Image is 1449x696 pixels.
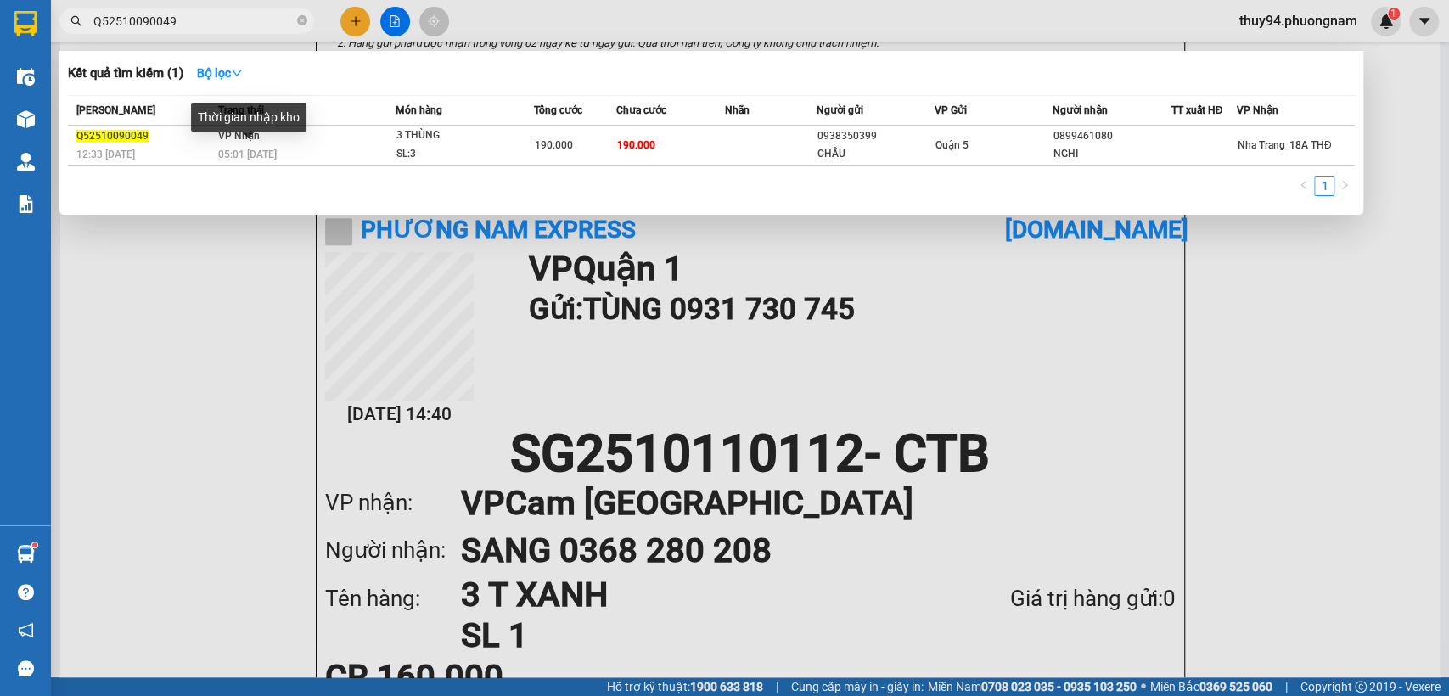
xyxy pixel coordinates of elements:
li: 1 [1314,176,1334,196]
sup: 1 [32,542,37,547]
span: message [18,660,34,676]
span: down [231,67,243,79]
strong: Bộ lọc [197,66,243,80]
span: VP Nhận [1237,104,1278,116]
span: Người nhận [1053,104,1108,116]
span: Q52510090049 [76,130,149,142]
button: left [1294,176,1314,196]
img: logo-vxr [14,11,37,36]
span: 190.000 [617,139,655,151]
div: Thời gian nhập kho [191,103,306,132]
span: left [1299,180,1309,190]
span: VP Gửi [935,104,967,116]
span: Người gửi [816,104,862,116]
div: SL: 3 [396,145,524,164]
a: 1 [1315,177,1334,195]
span: [PERSON_NAME] [76,104,155,116]
span: Chưa cước [616,104,666,116]
div: 3 THÙNG [396,126,524,145]
input: Tìm tên, số ĐT hoặc mã đơn [93,12,294,31]
span: TT xuất HĐ [1171,104,1223,116]
span: Tổng cước [534,104,582,116]
span: 05:01 [DATE] [218,149,277,160]
span: Món hàng [396,104,442,116]
span: close-circle [297,14,307,30]
li: Previous Page [1294,176,1314,196]
span: right [1339,180,1350,190]
img: warehouse-icon [17,153,35,171]
span: notification [18,622,34,638]
button: Bộ lọcdown [183,59,256,87]
h3: Kết quả tìm kiếm ( 1 ) [68,65,183,82]
div: CHÂU [817,145,933,163]
span: Nhãn [725,104,750,116]
img: warehouse-icon [17,110,35,128]
img: solution-icon [17,195,35,213]
img: warehouse-icon [17,545,35,563]
button: right [1334,176,1355,196]
span: Quận 5 [935,139,969,151]
span: 12:33 [DATE] [76,149,135,160]
span: close-circle [297,15,307,25]
span: Nha Trang_18A THĐ [1238,139,1332,151]
span: question-circle [18,584,34,600]
div: 0899461080 [1053,127,1170,145]
li: Next Page [1334,176,1355,196]
span: search [70,15,82,27]
span: 190.000 [535,139,573,151]
div: NGHI [1053,145,1170,163]
img: warehouse-icon [17,68,35,86]
div: 0938350399 [817,127,933,145]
